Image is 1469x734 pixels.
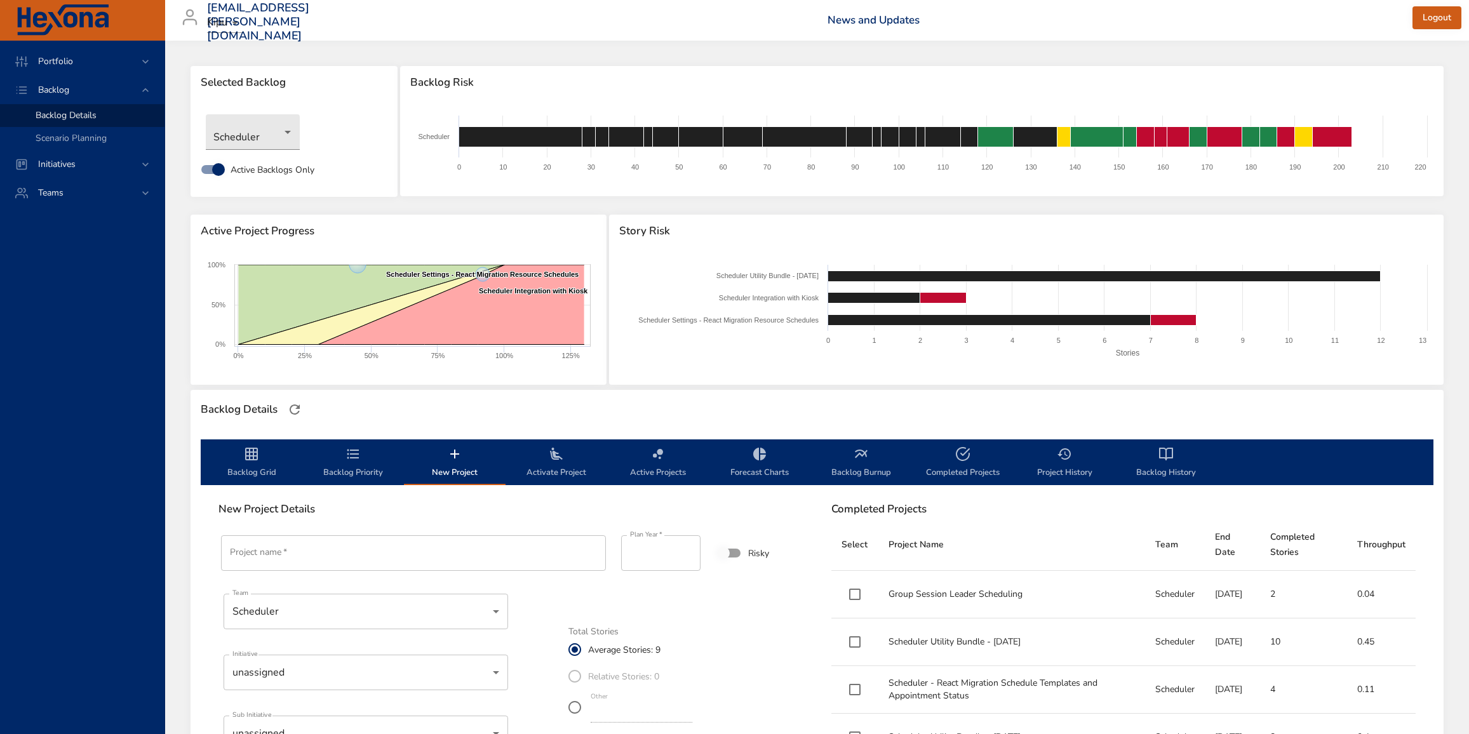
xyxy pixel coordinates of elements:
text: 20 [543,163,551,171]
td: 0.45 [1347,618,1416,666]
text: 50% [365,352,379,359]
th: Select [831,519,878,571]
text: 0 [826,337,830,344]
text: 3 [965,337,969,344]
div: Scheduler [206,114,300,150]
text: 9 [1241,337,1245,344]
span: Active Project Progress [201,225,596,237]
text: 130 [1025,163,1036,171]
span: Logout [1423,10,1451,26]
td: [DATE] [1205,618,1260,666]
span: Story Risk [619,225,1433,237]
text: 5 [1057,337,1061,344]
span: Backlog History [1123,446,1209,480]
text: 10 [499,163,507,171]
span: Scenario Planning [36,132,107,144]
text: 0% [215,340,225,348]
span: Selected Backlog [201,76,387,89]
span: Activate Project [513,446,600,480]
td: 2 [1260,571,1347,618]
div: Scheduler [224,594,508,629]
text: 110 [937,163,948,171]
text: 100% [208,261,225,269]
td: [DATE] [1205,571,1260,618]
h6: New Project Details [218,503,803,516]
td: Scheduler [1145,571,1205,618]
text: 125% [562,352,580,359]
text: 210 [1377,163,1388,171]
text: 12 [1377,337,1385,344]
td: Group Session Leader Scheduling [878,571,1146,618]
text: 160 [1157,163,1169,171]
text: 200 [1333,163,1345,171]
span: Backlog Details [36,109,97,121]
text: 50 [675,163,683,171]
text: Scheduler Integration with Kiosk [479,287,588,295]
th: End Date [1205,519,1260,571]
span: Project History [1021,446,1108,480]
label: Other [591,693,608,700]
div: unassigned [224,655,508,690]
span: Average Stories: 9 [588,643,661,657]
input: Other [591,702,692,723]
text: 2 [918,337,922,344]
text: 80 [807,163,815,171]
div: total_stories [568,636,705,725]
span: Initiatives [28,158,86,170]
th: Project Name [878,519,1146,571]
button: Refresh Page [285,400,304,419]
text: Scheduler Settings - React Migration Resource Schedules [638,316,819,324]
span: Active Backlogs Only [231,163,314,177]
th: Team [1145,519,1205,571]
td: Scheduler [1145,666,1205,714]
text: 25% [298,352,312,359]
span: Risky [748,547,769,560]
span: Backlog Priority [310,446,396,480]
text: 170 [1201,163,1212,171]
span: Completed Projects [920,446,1006,480]
text: 1 [872,337,876,344]
text: 0 [457,163,460,171]
text: Stories [1116,349,1139,357]
text: 180 [1245,163,1256,171]
text: Scheduler Integration with Kiosk [719,294,819,302]
td: Scheduler [1145,618,1205,666]
span: Relative Stories: 0 [588,670,659,683]
text: 150 [1113,163,1124,171]
button: Logout [1412,6,1461,30]
text: 40 [631,163,638,171]
legend: Total Stories [568,627,619,636]
span: Active Projects [615,446,701,480]
text: 60 [719,163,727,171]
text: Scheduler [418,133,450,140]
span: Teams [28,187,74,199]
td: 0.04 [1347,571,1416,618]
td: 4 [1260,666,1347,714]
td: Scheduler - React Migration Schedule Templates and Appointment Status [878,666,1146,714]
text: 8 [1195,337,1198,344]
text: 70 [763,163,770,171]
text: 7 [1149,337,1153,344]
a: News and Updates [828,13,920,27]
text: 30 [587,163,594,171]
text: 50% [211,301,225,309]
text: 0% [234,352,244,359]
span: New Project [412,446,498,480]
div: Backlog Details [197,399,281,420]
span: Portfolio [28,55,83,67]
text: Scheduler Settings - React Migration Resource Schedules [386,270,579,278]
text: 190 [1289,163,1301,171]
h3: [EMAIL_ADDRESS][PERSON_NAME][DOMAIN_NAME] [207,1,309,43]
text: 220 [1414,163,1426,171]
div: Kipu [207,13,243,33]
text: 13 [1419,337,1426,344]
text: 140 [1069,163,1080,171]
text: 100% [495,352,513,359]
text: 11 [1331,337,1339,344]
text: Scheduler Utility Bundle - [DATE] [716,272,819,279]
text: 4 [1010,337,1014,344]
th: Throughput [1347,519,1416,571]
td: [DATE] [1205,666,1260,714]
text: 75% [431,352,445,359]
text: 6 [1103,337,1106,344]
